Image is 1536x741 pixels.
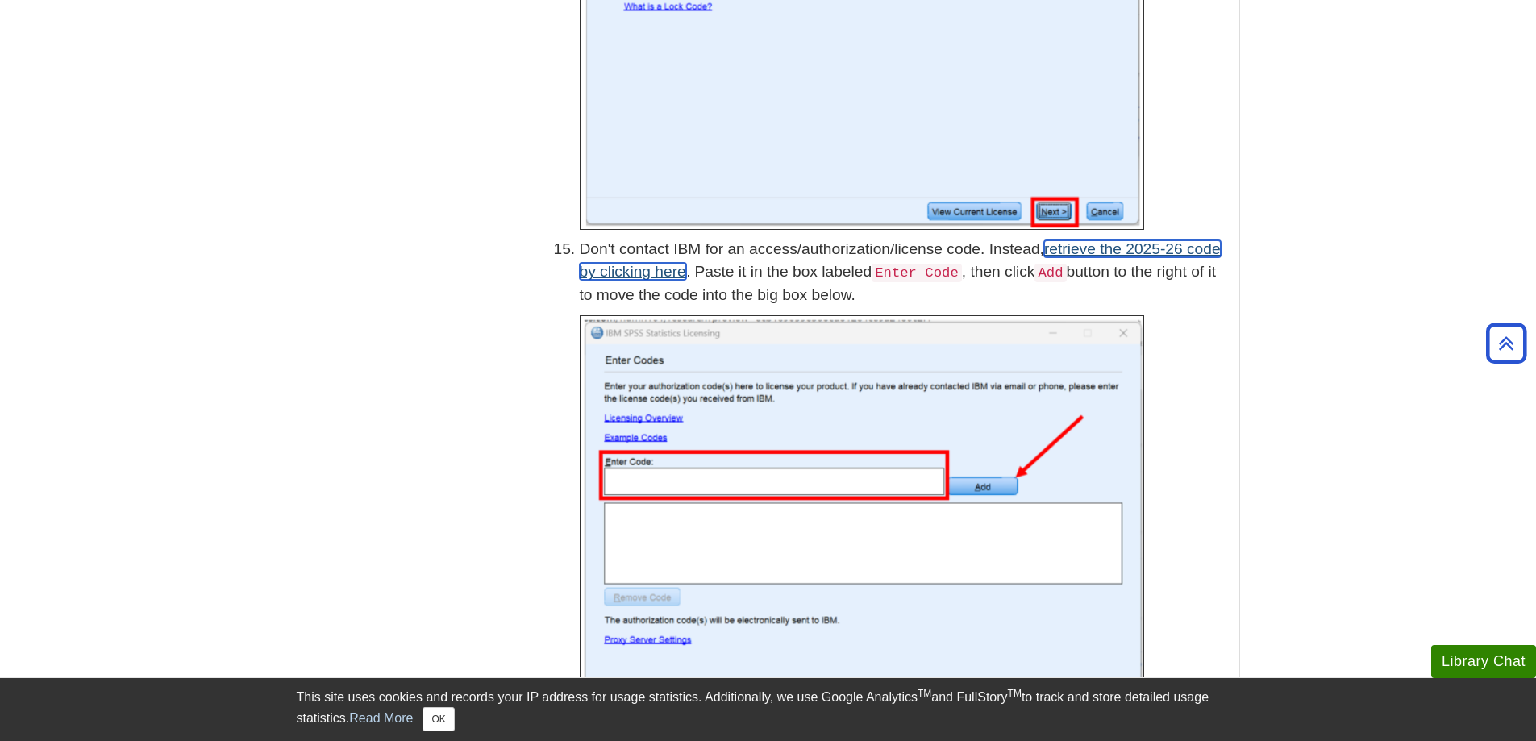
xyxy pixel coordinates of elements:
[1431,645,1536,678] button: Library Chat
[872,264,962,282] code: Enter Code
[1480,332,1532,354] a: Back to Top
[1034,264,1066,282] code: Add
[349,711,413,725] a: Read More
[1008,688,1022,699] sup: TM
[580,240,1221,281] a: retrieve the 2025-26 code by clicking here
[918,688,931,699] sup: TM
[423,707,454,731] button: Close
[297,688,1240,731] div: This site uses cookies and records your IP address for usage statistics. Additionally, we use Goo...
[580,238,1231,308] p: Don't contact IBM for an access/authorization/license code. Instead, . Paste it in the box labele...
